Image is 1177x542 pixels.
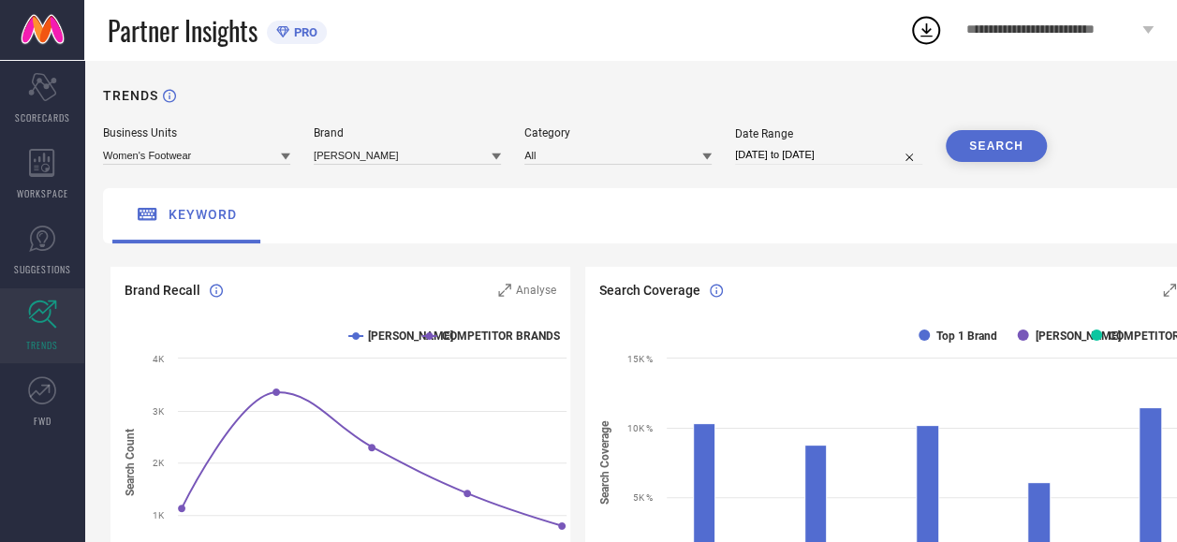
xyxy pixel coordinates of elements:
text: 1K [153,510,165,520]
text: COMPETITOR BRANDS [441,330,559,343]
text: Top 1 Brand [936,330,997,343]
span: WORKSPACE [17,186,68,200]
text: 15K % [627,354,653,364]
div: Open download list [909,13,943,47]
span: FWD [34,414,51,428]
text: [PERSON_NAME] [1035,330,1120,343]
svg: Zoom [1163,284,1176,297]
tspan: Search Coverage [598,420,611,505]
text: 5K % [633,492,653,503]
text: 3K [153,406,165,417]
text: 10K % [627,423,653,433]
button: SEARCH [946,130,1047,162]
input: Select date range [735,145,922,165]
span: PRO [289,25,317,39]
text: [PERSON_NAME] [368,330,453,343]
span: TRENDS [26,338,58,352]
span: SCORECARDS [15,110,70,125]
tspan: Search Count [124,429,137,496]
h1: TRENDS [103,88,158,103]
text: 4K [153,354,165,364]
span: Analyse [516,284,556,297]
svg: Zoom [498,284,511,297]
div: Business Units [103,126,290,139]
span: Partner Insights [108,11,257,50]
span: SUGGESTIONS [14,262,71,276]
span: keyword [169,207,237,222]
text: 2K [153,458,165,468]
div: Category [524,126,712,139]
div: Date Range [735,127,922,140]
span: Search Coverage [599,283,700,298]
div: Brand [314,126,501,139]
span: Brand Recall [125,283,200,298]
